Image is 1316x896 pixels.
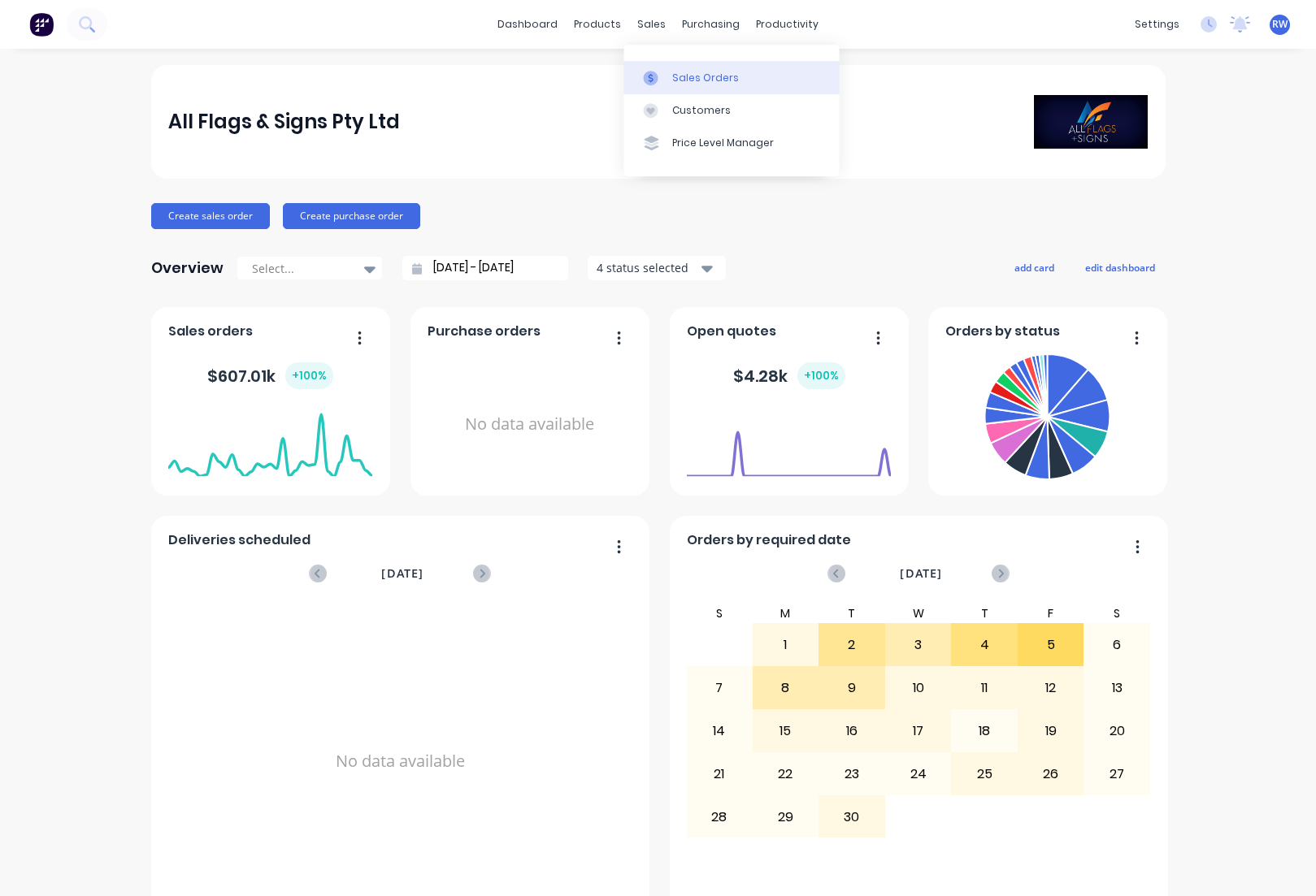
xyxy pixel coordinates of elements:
[624,62,840,94] a: Sales Orders
[952,711,1017,751] div: 18
[886,711,951,751] div: 17
[754,797,819,838] div: 29
[886,625,951,665] div: 3
[687,530,851,550] span: Orders by required date
[1018,754,1084,794] div: 26
[207,362,333,389] div: $ 607.01k
[168,322,253,341] span: Sales orders
[952,754,1017,794] div: 25
[687,668,752,708] div: 7
[29,12,54,37] img: Factory
[489,12,566,37] a: dashboard
[1084,604,1150,623] div: S
[566,12,629,37] div: products
[428,322,541,341] span: Purchase orders
[754,668,819,708] div: 8
[951,604,1018,623] div: T
[1004,257,1065,278] button: add card
[624,127,840,159] a: Price Level Manager
[819,604,885,623] div: T
[1127,12,1188,37] div: settings
[381,565,423,582] span: [DATE]
[624,94,840,127] a: Customers
[672,103,731,118] div: Customers
[748,12,827,37] div: productivity
[754,754,819,794] div: 22
[672,71,739,85] div: Sales Orders
[629,12,674,37] div: sales
[952,625,1017,665] div: 4
[753,604,819,623] div: M
[754,711,819,751] div: 15
[1084,625,1149,665] div: 6
[686,604,753,623] div: S
[687,322,776,341] span: Open quotes
[1018,604,1084,623] div: F
[428,348,632,501] div: No data available
[900,565,942,582] span: [DATE]
[588,256,726,280] button: 4 status selected
[1018,625,1084,665] div: 5
[819,754,884,794] div: 23
[886,668,951,708] div: 10
[687,797,752,838] div: 28
[952,668,1017,708] div: 11
[285,362,333,389] div: + 100 %
[672,136,774,151] div: Price Level Manager
[687,711,752,751] div: 14
[1018,711,1084,751] div: 19
[886,754,951,794] div: 24
[1084,711,1149,751] div: 20
[674,12,748,37] div: purchasing
[819,711,884,751] div: 16
[819,625,884,665] div: 2
[1034,95,1148,149] img: All Flags & Signs Pty Ltd
[687,754,752,794] div: 21
[168,530,311,550] span: Deliveries scheduled
[1084,754,1149,794] div: 27
[797,362,845,389] div: + 100 %
[283,203,420,229] button: Create purchase order
[151,252,224,284] div: Overview
[819,668,884,708] div: 9
[151,203,270,229] button: Create sales order
[885,604,952,623] div: W
[1084,668,1149,708] div: 13
[1272,17,1288,32] span: RW
[733,362,845,389] div: $ 4.28k
[819,797,884,838] div: 30
[1075,257,1166,278] button: edit dashboard
[168,106,400,138] div: All Flags & Signs Pty Ltd
[597,259,699,276] div: 4 status selected
[754,625,819,665] div: 1
[945,322,1060,341] span: Orders by status
[1018,668,1084,708] div: 12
